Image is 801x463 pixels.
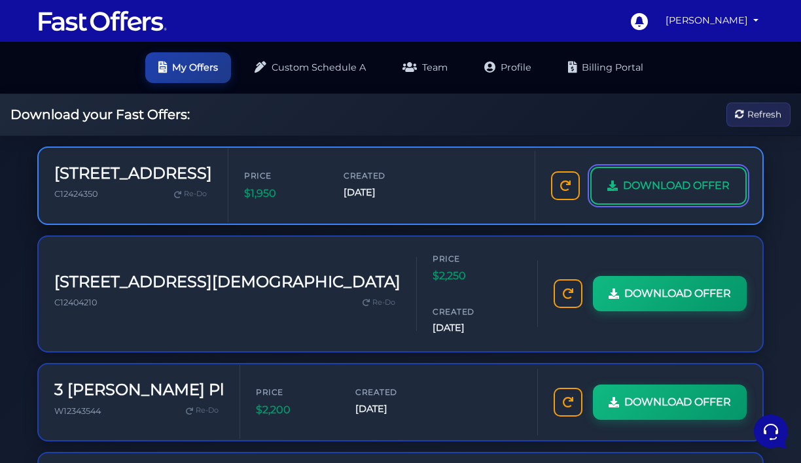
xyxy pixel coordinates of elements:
[54,381,224,400] h3: 3 [PERSON_NAME] Pl
[215,94,241,106] p: [DATE]
[39,361,62,373] p: Home
[751,412,791,451] iframe: Customerly Messenger Launcher
[747,107,781,122] span: Refresh
[171,343,251,373] button: Help
[624,285,731,302] span: DOWNLOAD OFFER
[55,160,207,173] p: You: [DATE]
[196,405,219,417] span: Re-Do
[55,94,207,107] span: Aura
[372,297,395,309] span: Re-Do
[184,188,207,200] span: Re-Do
[94,192,183,202] span: Start a Conversation
[21,95,47,122] img: dark
[91,343,171,373] button: Messages
[21,146,47,172] img: dark
[10,343,91,373] button: Home
[10,10,220,52] h2: Hello [PERSON_NAME] 👋
[215,145,241,156] p: [DATE]
[593,276,747,311] a: DOWNLOAD OFFER
[10,107,190,122] h2: Download your Fast Offers:
[433,305,511,318] span: Created
[29,264,214,277] input: Search for an Article...
[21,73,106,84] span: Your Conversations
[389,52,461,83] a: Team
[16,139,246,179] a: AuraYou:[DATE][DATE]
[55,110,207,123] p: You: hello
[163,236,241,247] a: Open Help Center
[55,145,207,158] span: Aura
[113,361,150,373] p: Messages
[593,385,747,420] a: DOWNLOAD OFFER
[21,184,241,210] button: Start a Conversation
[344,169,422,182] span: Created
[211,73,241,84] a: See all
[433,320,511,335] span: [DATE]
[471,52,544,83] a: Profile
[726,103,791,127] button: Refresh
[203,361,220,373] p: Help
[660,8,764,33] a: [PERSON_NAME]
[54,189,98,199] span: C12424350
[54,298,97,307] span: C12404210
[241,52,379,83] a: Custom Schedule A
[355,402,434,417] span: [DATE]
[357,294,400,311] a: Re-Do
[181,402,224,419] a: Re-Do
[590,167,747,205] a: DOWNLOAD OFFER
[21,236,89,247] span: Find an Answer
[54,406,101,416] span: W12343544
[433,267,511,284] span: $2,250
[256,402,334,419] span: $2,200
[256,386,334,398] span: Price
[244,185,323,202] span: $1,950
[54,273,400,292] h3: [STREET_ADDRESS][DEMOGRAPHIC_DATA]
[555,52,656,83] a: Billing Portal
[169,186,212,203] a: Re-Do
[54,164,212,183] h3: [STREET_ADDRESS]
[433,252,511,265] span: Price
[16,89,246,128] a: AuraYou:hello[DATE]
[624,394,731,411] span: DOWNLOAD OFFER
[344,185,422,200] span: [DATE]
[623,177,730,194] span: DOWNLOAD OFFER
[145,52,231,83] a: My Offers
[355,386,434,398] span: Created
[244,169,323,182] span: Price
